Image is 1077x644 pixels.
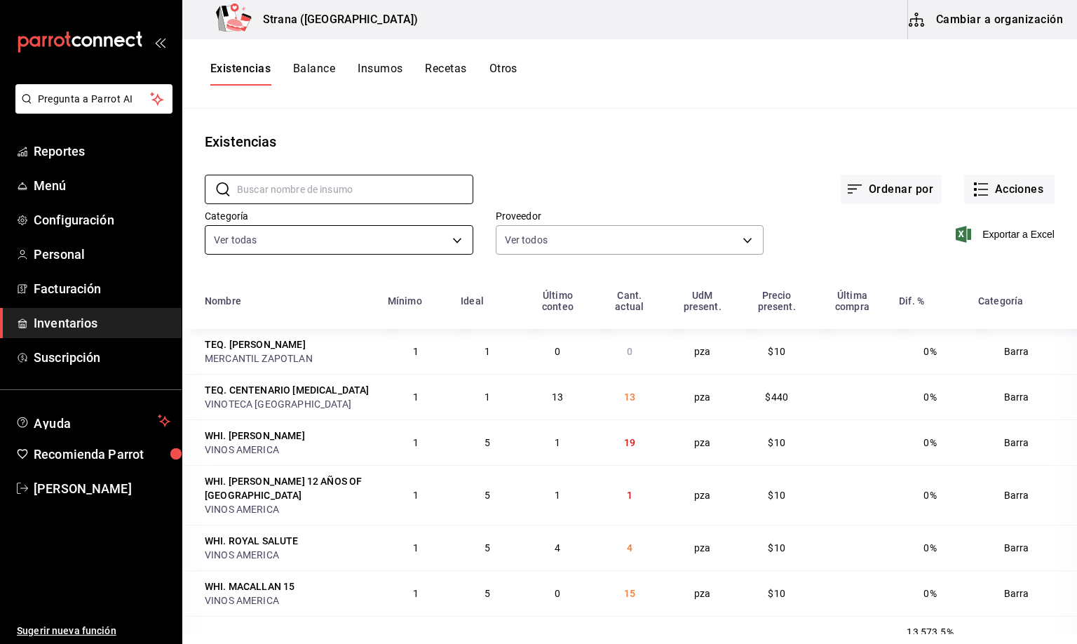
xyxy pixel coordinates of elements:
[555,588,560,599] span: 0
[552,391,563,403] span: 13
[841,175,942,204] button: Ordenar por
[34,445,170,464] span: Recomienda Parrot
[413,437,419,448] span: 1
[624,391,635,403] span: 13
[205,593,371,608] div: VINOS AMERICA
[665,420,740,465] td: pza
[489,62,517,86] button: Otros
[555,437,560,448] span: 1
[34,412,152,429] span: Ayuda
[205,502,371,516] div: VINOS AMERICA
[923,437,936,448] span: 0%
[505,233,548,247] span: Ver todos
[923,490,936,501] span: 0%
[485,588,490,599] span: 5
[154,36,165,48] button: open_drawer_menu
[388,295,422,307] div: Mínimo
[665,465,740,525] td: pza
[970,570,1077,616] td: Barra
[627,346,632,357] span: 0
[970,329,1077,374] td: Barra
[748,290,806,312] div: Precio present.
[205,548,371,562] div: VINOS AMERICA
[425,62,466,86] button: Recetas
[413,391,419,403] span: 1
[34,176,170,195] span: Menú
[214,233,257,247] span: Ver todas
[205,443,371,457] div: VINOS AMERICA
[10,102,172,116] a: Pregunta a Parrot AI
[205,474,371,502] div: WHI. [PERSON_NAME] 12 AÑOS OF [GEOGRAPHIC_DATA]
[765,391,788,403] span: $440
[665,525,740,570] td: pza
[970,465,1077,525] td: Barra
[822,290,882,312] div: Última compra
[555,490,560,501] span: 1
[205,337,306,351] div: TEQ. [PERSON_NAME]
[210,62,271,86] button: Existencias
[959,226,1055,243] button: Exportar a Excel
[34,142,170,161] span: Reportes
[768,542,785,554] span: $10
[293,62,335,86] button: Balance
[413,346,419,357] span: 1
[34,348,170,367] span: Suscripción
[38,92,151,107] span: Pregunta a Parrot AI
[665,570,740,616] td: pza
[768,588,785,599] span: $10
[485,437,490,448] span: 5
[923,588,936,599] span: 0%
[923,391,936,403] span: 0%
[15,84,172,114] button: Pregunta a Parrot AI
[485,490,490,501] span: 5
[496,211,764,221] label: Proveedor
[899,295,924,307] div: Dif. %
[210,62,517,86] div: navigation tabs
[205,295,241,307] div: Nombre
[237,175,473,203] input: Buscar nombre de insumo
[624,588,635,599] span: 15
[34,314,170,333] span: Inventarios
[205,397,371,411] div: VINOTECA [GEOGRAPHIC_DATA]
[674,290,731,312] div: UdM present.
[923,542,936,554] span: 0%
[252,11,418,28] h3: Strana ([GEOGRAPHIC_DATA])
[602,290,657,312] div: Cant. actual
[665,329,740,374] td: pza
[34,245,170,264] span: Personal
[627,490,632,501] span: 1
[555,346,560,357] span: 0
[413,542,419,554] span: 1
[205,579,294,593] div: WHI. MACALLAN 15
[205,383,370,397] div: TEQ. CENTENARIO [MEDICAL_DATA]
[485,346,490,357] span: 1
[530,290,585,312] div: Último conteo
[485,391,490,403] span: 1
[923,346,936,357] span: 0%
[413,490,419,501] span: 1
[461,295,484,307] div: Ideal
[413,588,419,599] span: 1
[205,534,299,548] div: WHI. ROYAL SALUTE
[205,211,473,221] label: Categoría
[970,374,1077,420] td: Barra
[907,626,953,638] span: 13,573.5%
[964,175,1055,204] button: Acciones
[485,542,490,554] span: 5
[34,279,170,298] span: Facturación
[768,437,785,448] span: $10
[665,374,740,420] td: pza
[970,420,1077,465] td: Barra
[205,351,371,365] div: MERCANTIL ZAPOTLAN
[205,131,276,152] div: Existencias
[627,542,632,554] span: 4
[34,210,170,229] span: Configuración
[978,295,1023,307] div: Categoría
[624,437,635,448] span: 19
[768,490,785,501] span: $10
[555,542,560,554] span: 4
[768,346,785,357] span: $10
[205,429,305,443] div: WHI. [PERSON_NAME]
[358,62,402,86] button: Insumos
